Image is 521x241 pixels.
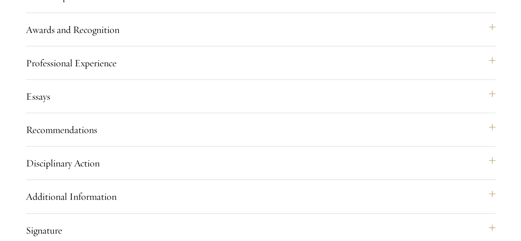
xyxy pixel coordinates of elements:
button: Professional Experience [26,53,495,73]
button: Awards and Recognition [26,20,495,40]
button: Disciplinary Action [26,153,495,173]
button: Essays [26,87,495,106]
button: Signature [26,220,495,240]
button: Additional Information [26,187,495,206]
button: Recommendations [26,120,495,140]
